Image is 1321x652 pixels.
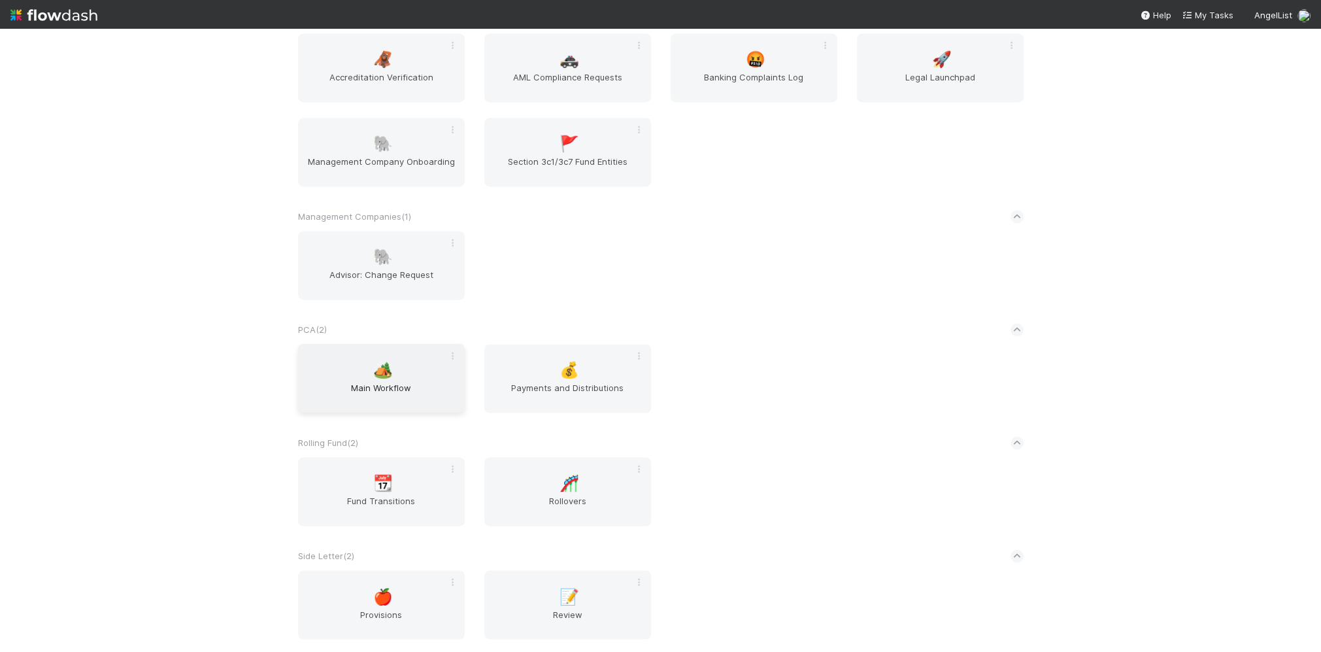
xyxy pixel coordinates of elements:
span: 🏕️ [373,362,393,379]
a: 🐘Advisor: Change Request [298,231,465,300]
a: 📆Fund Transitions [298,457,465,526]
span: 🐘 [373,249,393,266]
div: Help [1140,9,1171,22]
span: 💰 [560,362,579,379]
img: avatar_6177bb6d-328c-44fd-b6eb-4ffceaabafa4.png [1297,9,1311,22]
span: Section 3c1/3c7 Fund Entities [490,155,646,181]
span: 🚓 [560,51,579,68]
a: 💰Payments and Distributions [484,344,651,413]
a: 🤬Banking Complaints Log [671,33,837,102]
span: 🚀 [932,51,952,68]
span: Legal Launchpad [862,71,1018,97]
a: 🦧Accreditation Verification [298,33,465,102]
span: Rollovers [490,494,646,521]
a: 📝Review [484,570,651,639]
span: Fund Transitions [303,494,460,521]
span: 🎢 [560,475,579,492]
span: AML Compliance Requests [490,71,646,97]
span: PCA ( 2 ) [298,324,327,335]
a: 🎢Rollovers [484,457,651,526]
a: My Tasks [1182,9,1233,22]
a: 🚀Legal Launchpad [857,33,1024,102]
span: Accreditation Verification [303,71,460,97]
span: Provisions [303,608,460,634]
span: My Tasks [1182,10,1233,20]
a: 🚩Section 3c1/3c7 Fund Entities [484,118,651,186]
span: Side Letter ( 2 ) [298,551,354,561]
img: logo-inverted-e16ddd16eac7371096b0.svg [10,4,97,26]
span: 📆 [373,475,393,492]
span: AngelList [1254,10,1292,20]
span: Main Workflow [303,381,460,407]
a: 🍎Provisions [298,570,465,639]
a: 🐘Management Company Onboarding [298,118,465,186]
a: 🏕️Main Workflow [298,344,465,413]
span: 📝 [560,588,579,605]
span: 🤬 [746,51,765,68]
span: Review [490,608,646,634]
span: Advisor: Change Request [303,268,460,294]
a: 🚓AML Compliance Requests [484,33,651,102]
span: Payments and Distributions [490,381,646,407]
span: Banking Complaints Log [676,71,832,97]
span: 🍎 [373,588,393,605]
span: 🦧 [373,51,393,68]
span: Management Company Onboarding [303,155,460,181]
span: Rolling Fund ( 2 ) [298,438,358,448]
span: Management Companies ( 1 ) [298,211,411,222]
span: 🐘 [373,135,393,152]
span: 🚩 [560,135,579,152]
